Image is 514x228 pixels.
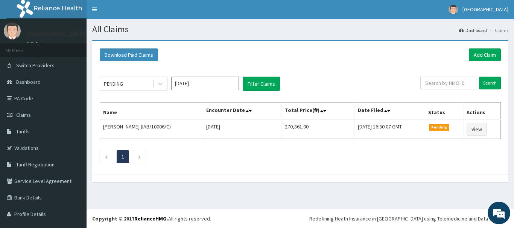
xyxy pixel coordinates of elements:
[123,4,141,22] div: Minimize live chat window
[425,103,464,120] th: Status
[100,119,203,139] td: [PERSON_NAME] (IAB/10006/C)
[203,119,282,139] td: [DATE]
[16,79,41,85] span: Dashboard
[459,27,487,33] a: Dashboard
[488,27,508,33] li: Claims
[16,128,30,135] span: Tariffs
[44,67,104,143] span: We're online!
[449,5,458,14] img: User Image
[134,215,167,222] a: RelianceHMO
[4,23,21,39] img: User Image
[469,48,501,61] a: Add Claim
[26,30,88,37] p: [GEOGRAPHIC_DATA]
[16,112,31,118] span: Claims
[87,209,514,228] footer: All rights reserved.
[39,42,126,52] div: Chat with us now
[105,153,108,160] a: Previous page
[100,48,158,61] button: Download Paid Claims
[92,215,168,222] strong: Copyright © 2017 .
[100,103,203,120] th: Name
[122,153,124,160] a: Page 1 is your current page
[203,103,282,120] th: Encounter Date
[16,161,55,168] span: Tariff Negotiation
[243,77,280,91] button: Filter Claims
[479,77,501,89] input: Search
[138,153,141,160] a: Next page
[467,123,487,136] a: View
[26,41,44,46] a: Online
[92,24,508,34] h1: All Claims
[354,119,425,139] td: [DATE] 16:30:07 GMT
[282,103,355,120] th: Total Price(₦)
[464,103,501,120] th: Actions
[354,103,425,120] th: Date Filed
[14,38,30,56] img: d_794563401_company_1708531726252_794563401
[429,124,450,131] span: Pending
[462,6,508,13] span: [GEOGRAPHIC_DATA]
[4,150,143,176] textarea: Type your message and hit 'Enter'
[171,77,239,90] input: Select Month and Year
[104,80,123,88] div: PENDING
[420,77,476,89] input: Search by HMO ID
[309,215,508,222] div: Redefining Heath Insurance in [GEOGRAPHIC_DATA] using Telemedicine and Data Science!
[282,119,355,139] td: 270,861.00
[16,62,55,69] span: Switch Providers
